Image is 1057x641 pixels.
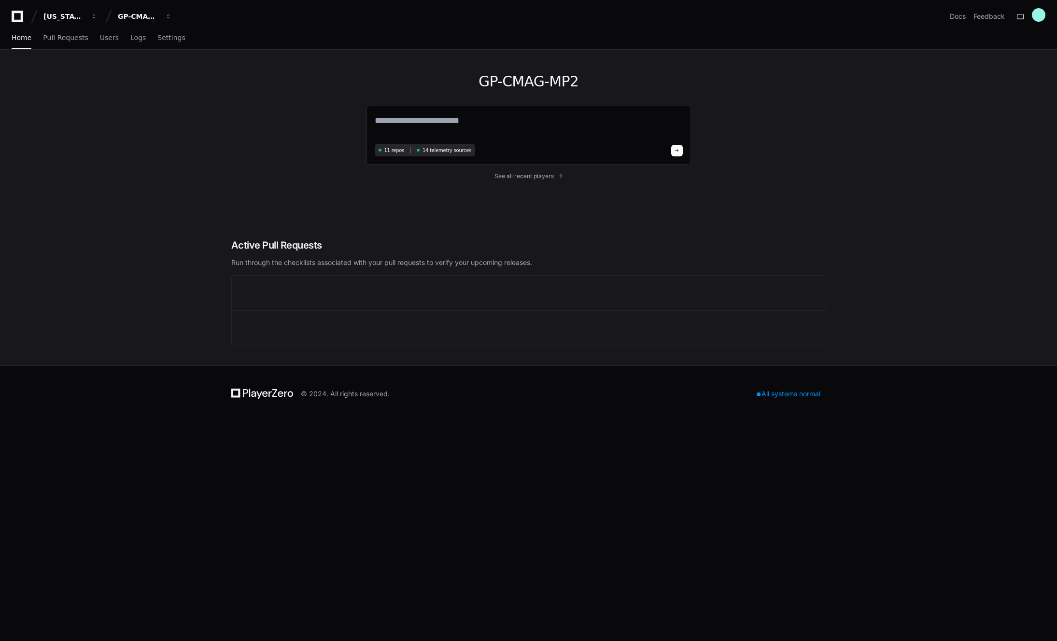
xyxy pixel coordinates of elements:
div: [US_STATE] Pacific [43,12,85,21]
a: Users [100,27,119,49]
span: 11 repos [384,147,405,154]
span: Users [100,35,119,41]
h2: Active Pull Requests [231,238,826,252]
span: Logs [130,35,146,41]
div: GP-CMAG-MP2 [118,12,159,21]
span: Settings [157,35,185,41]
span: See all recent players [494,172,554,180]
a: Settings [157,27,185,49]
a: Docs [950,12,966,21]
div: © 2024. All rights reserved. [301,389,390,399]
div: All systems normal [751,387,826,401]
a: Logs [130,27,146,49]
a: Pull Requests [43,27,88,49]
button: Feedback [973,12,1005,21]
button: [US_STATE] Pacific [40,8,101,25]
span: 14 telemetry sources [423,147,471,154]
a: See all recent players [366,172,691,180]
h1: GP-CMAG-MP2 [366,73,691,90]
p: Run through the checklists associated with your pull requests to verify your upcoming releases. [231,258,826,267]
a: Home [12,27,31,49]
span: Home [12,35,31,41]
span: Pull Requests [43,35,88,41]
button: GP-CMAG-MP2 [114,8,176,25]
